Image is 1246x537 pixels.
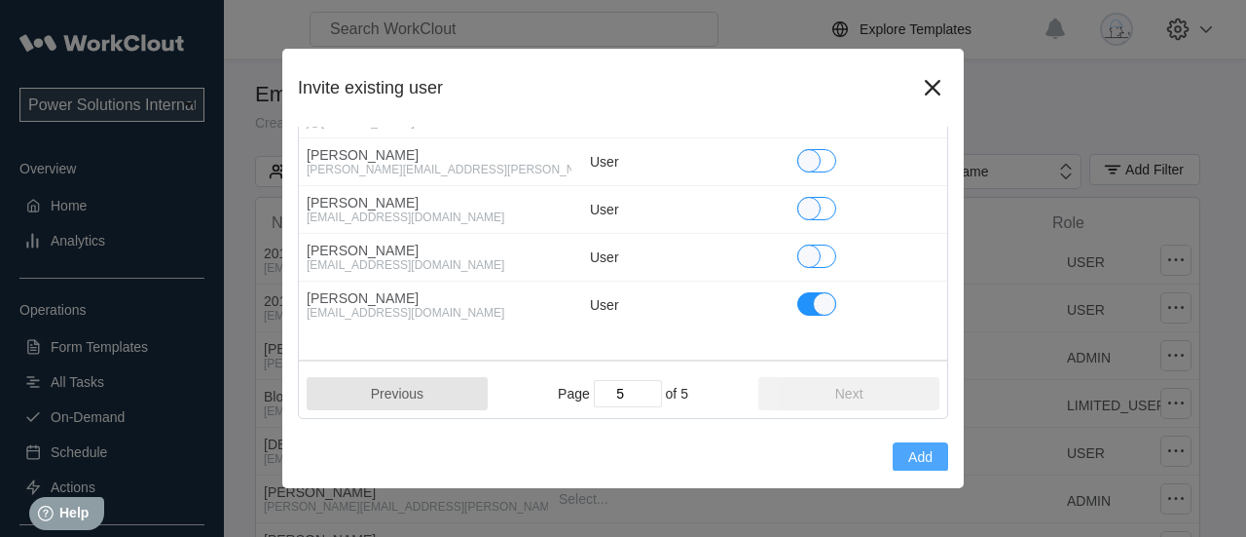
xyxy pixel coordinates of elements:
div: [PERSON_NAME][EMAIL_ADDRESS][PERSON_NAME][DOMAIN_NAME] [307,163,564,176]
div: User [590,154,619,170]
div: [PERSON_NAME] [307,195,564,211]
div: [PERSON_NAME] [307,243,564,258]
div: [PERSON_NAME] [307,147,564,163]
div: User [590,249,619,265]
button: Add [893,442,948,472]
div: [EMAIL_ADDRESS][DOMAIN_NAME] [307,258,564,272]
span: Page of [558,380,688,407]
input: jump to page [594,380,662,407]
div: [EMAIL_ADDRESS][DOMAIN_NAME] [307,306,564,320]
div: User [590,297,619,313]
div: Invite existing user [298,78,917,98]
div: User [590,202,619,217]
span: 5 [680,386,688,402]
div: [EMAIL_ADDRESS][DOMAIN_NAME] [307,211,564,224]
span: Add [908,450,933,464]
div: [PERSON_NAME] [307,290,564,306]
button: Previous [307,377,488,410]
button: Next [758,377,939,410]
